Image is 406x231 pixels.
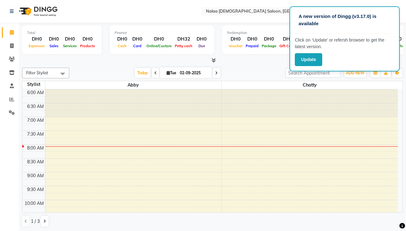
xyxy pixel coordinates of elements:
[16,3,59,20] img: logo
[115,36,130,43] div: DH0
[165,70,178,75] span: Tue
[27,30,97,36] div: Total
[48,44,60,48] span: Sales
[46,36,61,43] div: DH0
[26,103,45,110] div: 6:30 AM
[260,36,278,43] div: DH0
[145,44,173,48] span: Online/Custom
[278,44,298,48] span: Gift Cards
[132,44,143,48] span: Card
[26,159,45,165] div: 8:30 AM
[227,44,244,48] span: Voucher
[244,44,260,48] span: Prepaid
[346,70,364,75] span: ADD NEW
[26,186,45,193] div: 9:30 AM
[145,36,173,43] div: DH0
[61,36,78,43] div: DH0
[222,81,398,89] span: Chatty
[130,36,145,43] div: DH0
[244,36,260,43] div: DH0
[78,44,97,48] span: Products
[278,36,298,43] div: DH0
[61,44,78,48] span: Services
[299,13,391,27] p: A new version of Dingg (v3.17.0) is available
[27,44,46,48] span: Expenses
[26,70,48,75] span: Filter Stylist
[135,68,151,78] span: Today
[194,36,209,43] div: DH0
[115,30,209,36] div: Finance
[227,30,313,36] div: Redemption
[22,81,45,88] div: Stylist
[31,218,40,225] span: 1 / 3
[116,44,128,48] span: Cash
[23,200,45,207] div: 10:00 AM
[26,117,45,124] div: 7:00 AM
[26,172,45,179] div: 9:00 AM
[285,68,340,78] input: Search Appointment
[26,145,45,151] div: 8:00 AM
[344,69,366,77] button: ADD NEW
[45,81,221,89] span: Abby
[295,37,394,50] p: Click on ‘Update’ or refersh browser to get the latest version.
[78,36,97,43] div: DH0
[260,44,278,48] span: Package
[26,131,45,138] div: 7:30 AM
[27,36,46,43] div: DH0
[173,36,194,43] div: DH32
[197,44,207,48] span: Due
[173,44,194,48] span: Petty cash
[178,68,209,78] input: 2025-09-02
[295,53,322,66] button: Update
[26,89,45,96] div: 6:00 AM
[227,36,244,43] div: DH0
